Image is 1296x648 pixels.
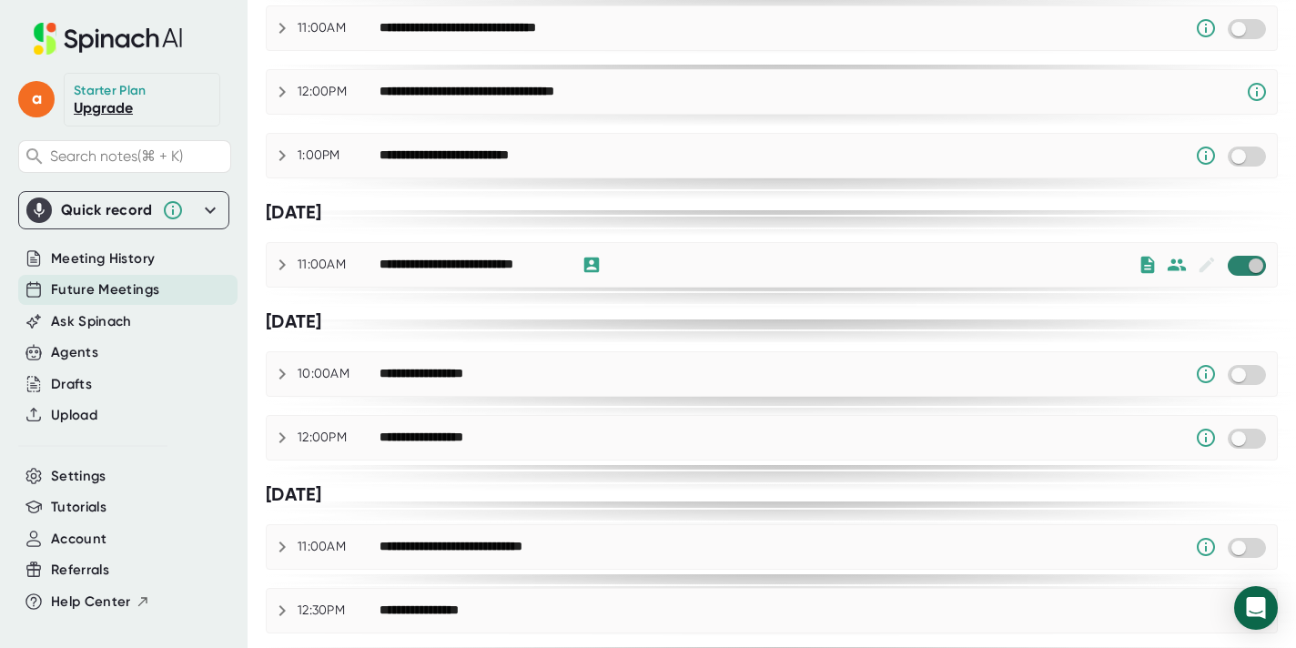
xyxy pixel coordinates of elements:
button: Help Center [51,592,150,613]
span: Search notes (⌘ + K) [50,147,183,165]
div: [DATE] [266,483,1278,506]
div: Quick record [26,192,221,228]
svg: Someone has manually disabled Spinach from this meeting. [1195,17,1217,39]
button: Meeting History [51,248,155,269]
div: 12:00PM [298,430,380,446]
div: Quick record [61,201,153,219]
svg: Spinach requires a video conference link. [1246,81,1268,103]
span: a [18,81,55,117]
span: Help Center [51,592,131,613]
svg: Someone has manually disabled Spinach from this meeting. [1195,536,1217,558]
div: 11:00AM [298,257,380,273]
div: 11:00AM [298,20,380,36]
div: 1:00PM [298,147,380,164]
button: Ask Spinach [51,311,132,332]
svg: Someone has manually disabled Spinach from this meeting. [1195,363,1217,385]
div: Starter Plan [74,83,147,99]
button: Upload [51,405,97,426]
button: Settings [51,466,106,487]
div: 12:30PM [298,602,380,619]
button: Account [51,529,106,550]
svg: Someone has manually disabled Spinach from this meeting. [1195,427,1217,449]
div: 12:00PM [298,84,380,100]
div: Open Intercom Messenger [1234,586,1278,630]
div: 11:00AM [298,539,380,555]
button: Drafts [51,374,92,395]
button: Referrals [51,560,109,581]
button: Agents [51,342,98,363]
svg: Someone has manually disabled Spinach from this meeting. [1195,145,1217,167]
div: 10:00AM [298,366,380,382]
button: Tutorials [51,497,106,518]
button: Future Meetings [51,279,159,300]
div: [DATE] [266,310,1278,333]
a: Upgrade [74,99,133,116]
div: [DATE] [266,201,1278,224]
